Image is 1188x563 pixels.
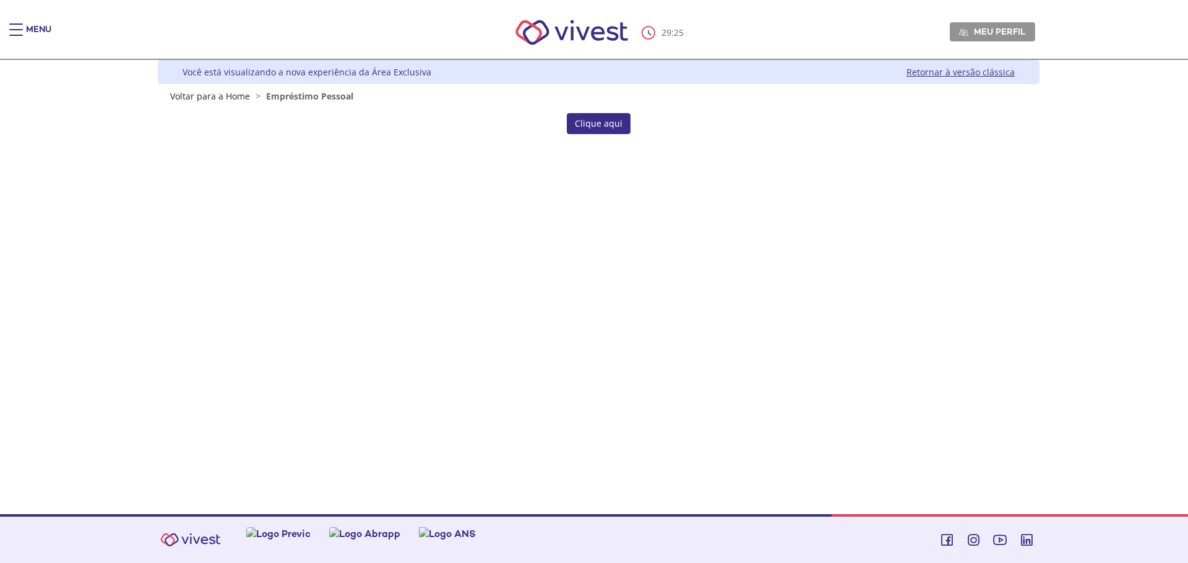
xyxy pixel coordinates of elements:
span: Meu perfil [974,26,1025,37]
img: Logo ANS [419,527,476,540]
div: Menu [26,23,51,48]
a: Clique aqui [567,113,631,134]
img: Meu perfil [959,28,968,37]
img: Vivest [153,526,228,554]
img: Logo Previc [246,527,311,540]
div: Vivest [148,60,1039,514]
a: Voltar para a Home [170,90,250,102]
div: : [642,26,686,40]
a: Retornar à versão clássica [906,66,1015,78]
img: Vivest [502,6,642,59]
span: 25 [674,27,684,38]
a: Meu perfil [950,22,1035,41]
section: <span lang="pt-BR" dir="ltr">Empréstimos - Phoenix Finne</span> [231,113,966,134]
div: Você está visualizando a nova experiência da Área Exclusiva [183,66,431,78]
img: Imagem ANS-SIG [488,527,583,540]
span: Empréstimo Pessoal [266,90,353,102]
span: 29 [661,27,671,38]
span: > [252,90,264,102]
img: Logo Abrapp [329,527,400,540]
